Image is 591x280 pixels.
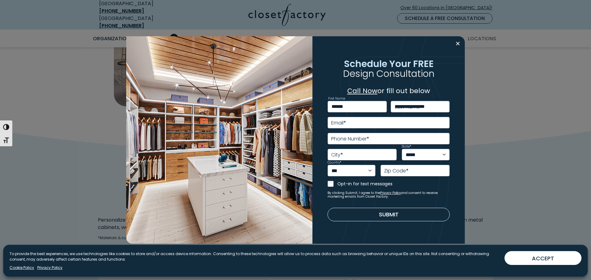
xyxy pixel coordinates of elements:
[331,136,369,141] label: Phone Number
[10,265,34,270] a: Cookie Policy
[331,120,346,125] label: Email
[328,161,341,164] label: Country
[328,86,450,96] p: or fill out below
[10,251,500,262] p: To provide the best experiences, we use technologies like cookies to store and/or access device i...
[402,145,411,148] label: State
[380,191,401,195] a: Privacy Policy
[331,152,343,157] label: City
[384,168,408,173] label: Zip Code
[337,181,450,187] label: Opt-in for text messages
[328,97,345,100] label: First Name
[453,39,462,49] button: Close modal
[347,86,377,96] a: Call Now
[126,36,312,244] img: Walk in closet with island
[505,251,581,265] button: ACCEPT
[343,67,434,80] span: Design Consultation
[395,105,420,109] label: Last Name
[328,191,450,199] small: By clicking Submit, I agree to the and consent to receive marketing emails from Closet Factory.
[344,57,434,70] span: Schedule Your FREE
[328,208,450,221] button: Submit
[37,265,62,270] a: Privacy Policy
